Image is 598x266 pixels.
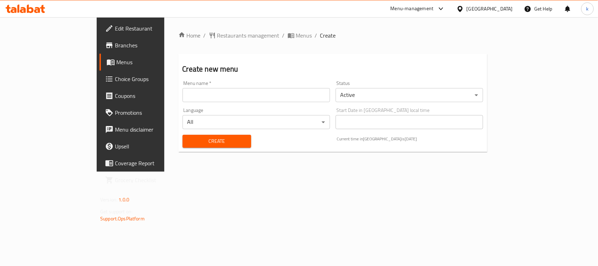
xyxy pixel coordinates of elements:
div: [GEOGRAPHIC_DATA] [467,5,513,13]
a: Coverage Report [99,155,197,172]
li: / [282,31,285,40]
li: / [315,31,317,40]
span: Edit Restaurant [115,24,191,33]
p: Current time in [GEOGRAPHIC_DATA] is [DATE] [337,136,483,142]
a: Promotions [99,104,197,121]
span: Coupons [115,92,191,100]
span: Promotions [115,108,191,117]
a: Restaurants management [209,31,280,40]
span: Coverage Report [115,159,191,167]
span: Get support on: [100,207,132,216]
div: Menu-management [391,5,434,13]
input: Please enter Menu name [183,88,330,102]
span: Menus [296,31,312,40]
a: Menu disclaimer [99,121,197,138]
a: Menus [288,31,312,40]
button: Create [183,135,252,148]
a: Choice Groups [99,71,197,87]
div: All [183,115,330,129]
a: Grocery Checklist [99,172,197,188]
span: Grocery Checklist [115,176,191,184]
span: Menu disclaimer [115,125,191,134]
span: 1.0.0 [118,195,129,204]
a: Upsell [99,138,197,155]
a: Coupons [99,87,197,104]
span: Create [320,31,336,40]
div: Active [336,88,483,102]
a: Menus [99,54,197,71]
a: Edit Restaurant [99,20,197,37]
a: Support.OpsPlatform [100,214,145,223]
span: Branches [115,41,191,49]
span: k [586,5,589,13]
span: Menus [116,58,191,66]
span: Choice Groups [115,75,191,83]
span: Upsell [115,142,191,151]
nav: breadcrumb [178,31,487,40]
li: / [204,31,206,40]
span: Restaurants management [217,31,280,40]
span: Version: [100,195,117,204]
span: Create [188,137,246,146]
a: Branches [99,37,197,54]
h2: Create new menu [183,64,483,74]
